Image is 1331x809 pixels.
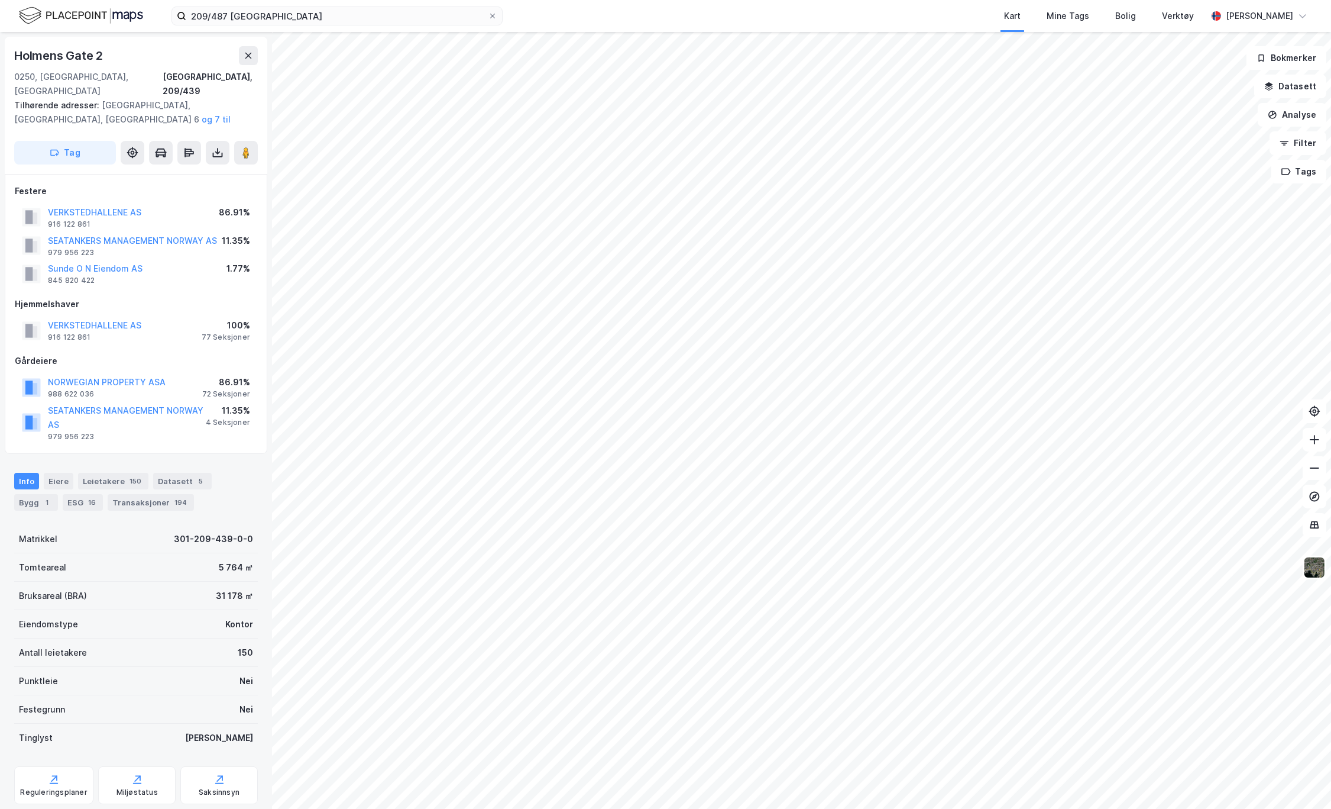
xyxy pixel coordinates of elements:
div: Bruksareal (BRA) [19,589,87,603]
div: 5 764 ㎡ [219,560,253,575]
div: Festere [15,184,257,198]
div: [PERSON_NAME] [185,731,253,745]
div: Eiendomstype [19,617,78,631]
div: 77 Seksjoner [202,333,250,342]
div: 845 820 422 [48,276,95,285]
div: Datasett [153,473,212,489]
div: Tinglyst [19,731,53,745]
iframe: Chat Widget [1272,752,1331,809]
div: Tomteareal [19,560,66,575]
div: Saksinnsyn [199,788,239,797]
div: Kart [1004,9,1021,23]
div: 31 178 ㎡ [216,589,253,603]
div: 16 [86,497,98,508]
div: Nei [239,674,253,688]
div: Kontor [225,617,253,631]
input: Søk på adresse, matrikkel, gårdeiere, leietakere eller personer [186,7,488,25]
div: 5 [195,475,207,487]
div: Mine Tags [1047,9,1089,23]
div: Holmens Gate 2 [14,46,105,65]
button: Bokmerker [1246,46,1326,70]
button: Filter [1270,131,1326,155]
div: Miljøstatus [116,788,158,797]
div: 979 956 223 [48,248,94,257]
div: 150 [127,475,144,487]
button: Tags [1271,160,1326,183]
button: Analyse [1258,103,1326,127]
div: 194 [172,497,189,508]
div: Hjemmelshaver [15,297,257,311]
div: Reguleringsplaner [21,788,88,797]
div: 86.91% [202,375,250,389]
div: [GEOGRAPHIC_DATA], [GEOGRAPHIC_DATA], [GEOGRAPHIC_DATA] 6 [14,98,248,127]
div: Leietakere [78,473,148,489]
button: Datasett [1254,75,1326,98]
div: Gårdeiere [15,354,257,368]
div: 11.35% [206,404,250,418]
div: 916 122 861 [48,333,90,342]
div: Bygg [14,494,58,511]
div: Transaksjoner [108,494,194,511]
div: Info [14,473,39,489]
div: 72 Seksjoner [202,389,250,399]
div: 1.77% [226,262,250,276]
div: 301-209-439-0-0 [174,532,253,546]
div: Bolig [1115,9,1136,23]
div: 11.35% [222,234,250,248]
div: Punktleie [19,674,58,688]
img: logo.f888ab2527a4732fd821a326f86c7f29.svg [19,5,143,26]
div: 150 [238,646,253,660]
div: Verktøy [1162,9,1194,23]
div: 979 956 223 [48,432,94,441]
div: Festegrunn [19,702,65,717]
button: Tag [14,141,116,165]
div: 0250, [GEOGRAPHIC_DATA], [GEOGRAPHIC_DATA] [14,70,163,98]
div: Antall leietakere [19,646,87,660]
div: Nei [239,702,253,717]
img: 9k= [1303,556,1326,579]
span: Tilhørende adresser: [14,100,102,110]
div: 1 [41,497,53,508]
div: [GEOGRAPHIC_DATA], 209/439 [163,70,258,98]
div: Eiere [44,473,73,489]
div: 100% [202,318,250,333]
div: 4 Seksjoner [206,418,250,427]
div: ESG [63,494,103,511]
div: Matrikkel [19,532,57,546]
div: 916 122 861 [48,220,90,229]
div: [PERSON_NAME] [1226,9,1293,23]
div: 86.91% [219,205,250,220]
div: Kontrollprogram for chat [1272,752,1331,809]
div: 988 622 036 [48,389,94,399]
